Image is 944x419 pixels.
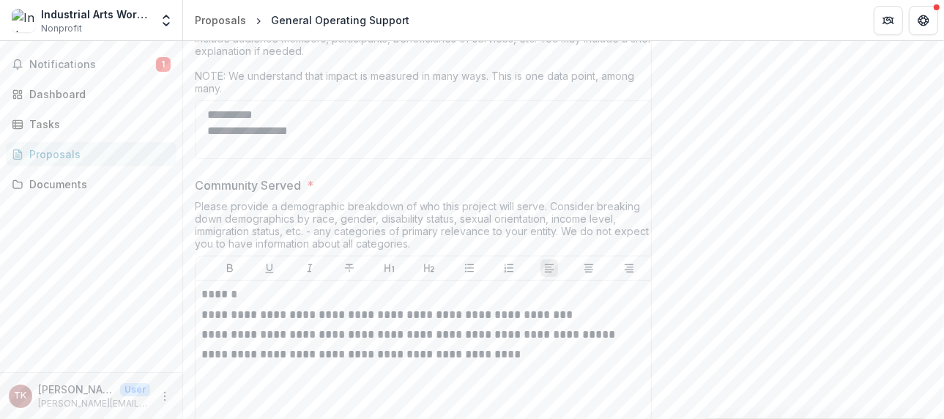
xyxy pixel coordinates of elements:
[189,10,252,31] a: Proposals
[29,116,165,132] div: Tasks
[909,6,938,35] button: Get Help
[461,259,478,277] button: Bullet List
[195,177,301,194] p: Community Served
[261,259,278,277] button: Underline
[38,382,114,397] p: [PERSON_NAME]
[221,259,239,277] button: Bold
[6,53,176,76] button: Notifications1
[195,200,664,256] div: Please provide a demographic breakdown of who this project will serve. Consider breaking down dem...
[120,383,150,396] p: User
[15,391,27,401] div: Tim Kaulen
[6,82,176,106] a: Dashboard
[301,259,319,277] button: Italicize
[29,177,165,192] div: Documents
[195,32,664,100] div: Include audience members, participants, beneficiaries of services, etc. You may include a short e...
[12,9,35,32] img: Industrial Arts Workshop
[156,6,176,35] button: Open entity switcher
[341,259,358,277] button: Strike
[540,259,558,277] button: Align Left
[41,22,82,35] span: Nonprofit
[874,6,903,35] button: Partners
[41,7,150,22] div: Industrial Arts Workshop
[500,259,518,277] button: Ordered List
[29,59,156,71] span: Notifications
[580,259,598,277] button: Align Center
[6,142,176,166] a: Proposals
[620,259,638,277] button: Align Right
[29,147,165,162] div: Proposals
[6,172,176,196] a: Documents
[6,112,176,136] a: Tasks
[381,259,398,277] button: Heading 1
[420,259,438,277] button: Heading 2
[156,388,174,405] button: More
[271,12,409,28] div: General Operating Support
[195,12,246,28] div: Proposals
[189,10,415,31] nav: breadcrumb
[38,397,150,410] p: [PERSON_NAME][EMAIL_ADDRESS][PERSON_NAME][DOMAIN_NAME]
[29,86,165,102] div: Dashboard
[156,57,171,72] span: 1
